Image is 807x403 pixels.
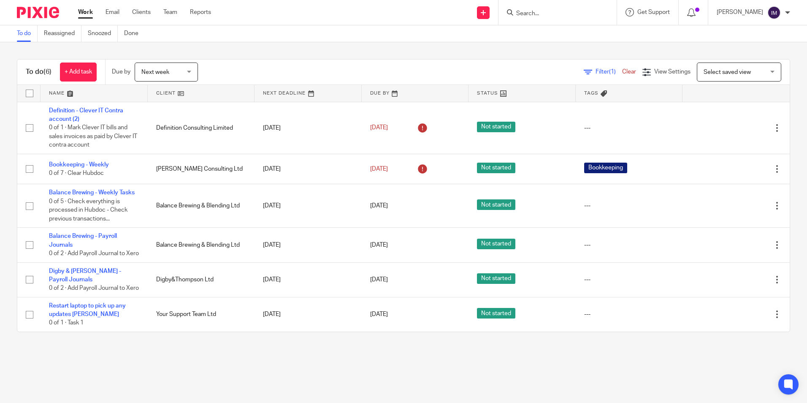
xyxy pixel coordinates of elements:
[141,69,169,75] span: Next week
[255,102,362,154] td: [DATE]
[584,241,674,249] div: ---
[370,277,388,283] span: [DATE]
[49,233,117,248] a: Balance Brewing - Payroll Journals
[88,25,118,42] a: Snoozed
[704,69,751,75] span: Select saved view
[17,25,38,42] a: To do
[60,63,97,82] a: + Add task
[477,122,515,132] span: Not started
[132,8,151,16] a: Clients
[49,190,135,196] a: Balance Brewing - Weekly Tasks
[49,170,104,176] span: 0 of 7 · Clear Hubdoc
[44,25,81,42] a: Reassigned
[49,199,127,222] span: 0 of 5 · Check everything is processed in Hubdoc - Check previous transactions...
[148,262,255,297] td: Digby&Thompson Ltd
[584,163,627,173] span: Bookkeeping
[255,154,362,184] td: [DATE]
[622,69,636,75] a: Clear
[584,275,674,284] div: ---
[112,68,130,76] p: Due by
[477,273,515,284] span: Not started
[163,8,177,16] a: Team
[584,310,674,319] div: ---
[49,108,123,122] a: Definition - Clever IT Contra account (2)
[584,124,674,132] div: ---
[49,125,137,148] span: 0 of 1 · Mark Clever IT bills and sales invoices as paid by Clever IT contra account
[370,166,388,172] span: [DATE]
[477,239,515,249] span: Not started
[26,68,51,76] h1: To do
[477,308,515,319] span: Not started
[49,268,121,283] a: Digby & [PERSON_NAME] - Payroll Journals
[148,154,255,184] td: [PERSON_NAME] Consulting Ltd
[515,10,591,18] input: Search
[255,297,362,332] td: [DATE]
[148,228,255,262] td: Balance Brewing & Blending Ltd
[49,162,109,168] a: Bookkeeping - Weekly
[49,320,84,326] span: 0 of 1 · Task 1
[255,228,362,262] td: [DATE]
[370,311,388,317] span: [DATE]
[255,262,362,297] td: [DATE]
[477,199,515,210] span: Not started
[654,69,691,75] span: View Settings
[255,184,362,228] td: [DATE]
[49,285,139,291] span: 0 of 2 · Add Payroll Journal to Xero
[49,303,126,317] a: Restart laptop to pick up any updates [PERSON_NAME]
[370,242,388,248] span: [DATE]
[477,163,515,173] span: Not started
[767,6,781,19] img: svg%3E
[148,102,255,154] td: Definition Consulting Limited
[370,203,388,209] span: [DATE]
[370,125,388,131] span: [DATE]
[609,69,616,75] span: (1)
[124,25,145,42] a: Done
[637,9,670,15] span: Get Support
[190,8,211,16] a: Reports
[148,184,255,228] td: Balance Brewing & Blending Ltd
[148,297,255,332] td: Your Support Team Ltd
[717,8,763,16] p: [PERSON_NAME]
[596,69,622,75] span: Filter
[17,7,59,18] img: Pixie
[49,251,139,256] span: 0 of 2 · Add Payroll Journal to Xero
[106,8,119,16] a: Email
[584,201,674,210] div: ---
[78,8,93,16] a: Work
[43,68,51,75] span: (6)
[584,91,598,95] span: Tags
